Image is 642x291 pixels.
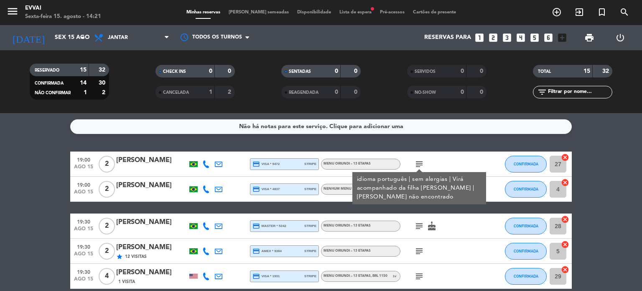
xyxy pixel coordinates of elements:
[252,273,260,280] i: credit_card
[584,33,594,43] span: print
[252,160,260,168] i: credit_card
[514,224,538,228] span: CONFIRMADA
[73,276,94,286] span: ago 15
[393,273,395,279] span: 1
[583,68,590,74] strong: 15
[73,189,94,199] span: ago 15
[99,67,107,73] strong: 32
[561,153,569,162] i: cancel
[99,181,115,198] span: 2
[505,156,547,173] button: CONFIRMADA
[597,7,607,17] i: turned_in_not
[324,274,387,278] span: Menu Oriundi – 13 etapas
[371,274,387,278] span: , BRL 1150
[116,180,187,191] div: [PERSON_NAME]
[505,243,547,260] button: CONFIRMADA
[605,25,636,50] div: LOG OUT
[376,10,409,15] span: Pré-acessos
[561,178,569,187] i: cancel
[324,224,371,227] span: Menu Oriundi – 13 etapas
[84,90,87,95] strong: 1
[529,32,540,43] i: looks_5
[6,5,19,18] i: menu
[324,162,371,165] span: Menu Oriundi – 13 etapas
[163,90,189,95] span: CANCELADA
[370,6,375,11] span: fiber_manual_record
[561,215,569,224] i: cancel
[461,68,464,74] strong: 0
[252,273,280,280] span: visa * 1931
[480,68,485,74] strong: 0
[537,87,547,97] i: filter_list
[99,218,115,234] span: 2
[514,249,538,253] span: CONFIRMADA
[488,32,499,43] i: looks_two
[414,246,424,256] i: subject
[80,80,87,86] strong: 14
[574,7,584,17] i: exit_to_app
[335,89,338,95] strong: 0
[505,218,547,234] button: CONFIRMADA
[505,268,547,285] button: CONFIRMADA
[35,68,59,72] span: RESERVADO
[78,33,88,43] i: arrow_drop_down
[108,35,128,41] span: Jantar
[414,159,424,169] i: subject
[602,68,611,74] strong: 32
[289,70,311,74] span: SENTADAS
[538,70,551,74] span: TOTAL
[163,70,186,74] span: CHECK INS
[547,88,612,97] input: Filtrar por nome...
[514,187,538,191] span: CONFIRMADA
[252,160,280,168] span: visa * 9472
[6,28,51,47] i: [DATE]
[73,226,94,236] span: ago 15
[73,242,94,251] span: 19:30
[80,67,87,73] strong: 15
[502,32,512,43] i: looks_3
[389,271,400,281] span: v
[116,267,187,278] div: [PERSON_NAME]
[424,34,471,41] span: Reservas para
[73,164,94,174] span: ago 15
[252,247,282,255] span: amex * 9384
[102,90,107,95] strong: 2
[228,89,233,95] strong: 2
[6,5,19,21] button: menu
[252,222,286,230] span: master * 5242
[427,221,437,231] i: cake
[73,155,94,164] span: 19:00
[619,7,629,17] i: search
[73,180,94,189] span: 19:00
[182,10,224,15] span: Minhas reservas
[73,267,94,276] span: 19:30
[324,187,370,191] span: Nenhum menu atribuído
[252,222,260,230] i: credit_card
[125,253,147,260] span: 12 Visitas
[615,33,625,43] i: power_settings_new
[252,247,260,255] i: credit_card
[543,32,554,43] i: looks_6
[35,91,71,95] span: NÃO CONFIRMAR
[209,89,212,95] strong: 1
[99,268,115,285] span: 4
[335,68,338,74] strong: 0
[304,223,316,229] span: stripe
[304,161,316,167] span: stripe
[324,249,371,252] span: Menu Oriundi – 13 etapas
[414,221,424,231] i: subject
[116,242,187,253] div: [PERSON_NAME]
[557,32,568,43] i: add_box
[116,253,123,260] i: star
[480,89,485,95] strong: 0
[304,186,316,192] span: stripe
[561,265,569,274] i: cancel
[505,181,547,198] button: CONFIRMADA
[357,175,482,201] div: idioma português | sem alergias | Virá acompanhado da filha [PERSON_NAME] | [PERSON_NAME] não enc...
[415,70,436,74] span: SERVIDOS
[116,217,187,228] div: [PERSON_NAME]
[25,13,101,21] div: Sexta-feira 15. agosto - 14:21
[118,278,135,285] span: 1 Visita
[99,243,115,260] span: 2
[354,68,359,74] strong: 0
